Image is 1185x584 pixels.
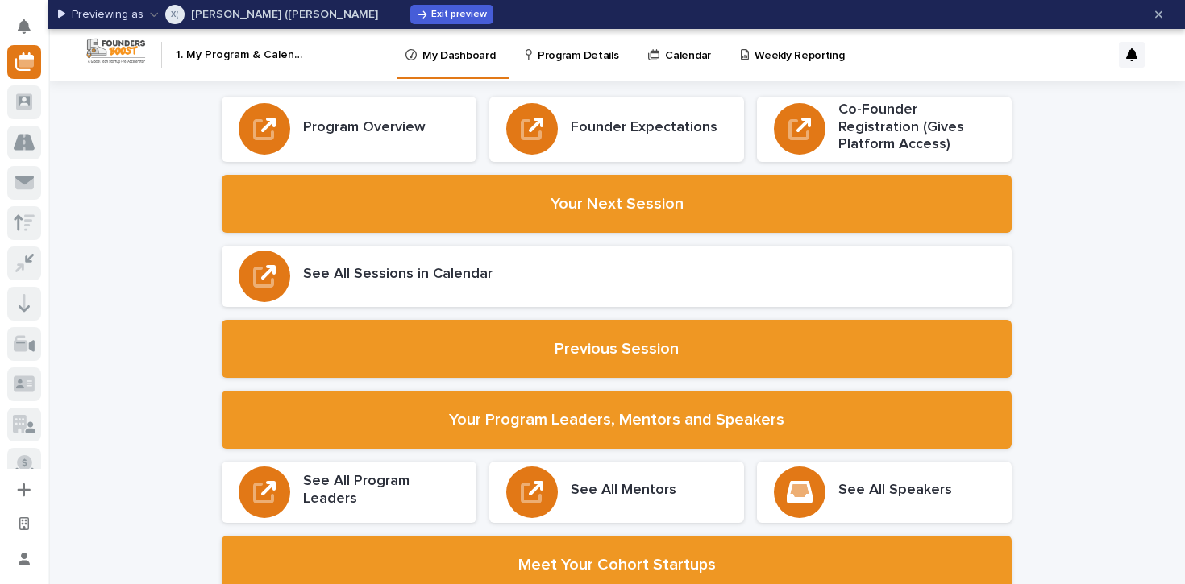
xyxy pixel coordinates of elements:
h2: Previous Session [555,339,679,358]
p: [PERSON_NAME] ([PERSON_NAME] [191,9,378,20]
h3: Co-Founder Registration (Gives Platform Access) [838,101,995,154]
button: Notifications [7,10,41,43]
a: Program Overview [222,97,476,162]
button: Xulin (Leon) Guo[PERSON_NAME] ([PERSON_NAME] [150,2,378,27]
p: Program Details [538,29,618,63]
div: Notifications [20,19,41,45]
button: Exit preview [410,5,493,24]
h3: Program Overview [303,119,426,137]
div: Xulin (Leon) Guo [171,5,178,24]
p: Calendar [665,29,711,63]
h3: See All Sessions in Calendar [303,266,493,284]
h2: Meet Your Cohort Startups [518,555,716,574]
a: See All Mentors [489,462,744,523]
a: Calendar [647,29,718,79]
h3: See All Speakers [838,482,952,499]
a: My Dashboard [404,29,502,77]
a: Program Details [523,29,626,79]
a: See All Sessions in Calendar [222,246,1012,307]
a: Weekly Reporting [739,29,852,79]
p: My Dashboard [422,29,495,63]
img: Workspace Logo [85,36,148,66]
h3: See All Program Leaders [303,473,459,507]
p: Weekly Reporting [755,29,844,63]
h2: Your Next Session [551,194,684,213]
span: Exit preview [431,10,487,19]
h2: Your Program Leaders, Mentors and Speakers [449,410,784,429]
h3: See All Mentors [571,482,676,499]
a: Founder Expectations [489,97,744,162]
a: Co-Founder Registration (Gives Platform Access) [757,97,1012,162]
button: Add a new app... [7,473,41,507]
a: See All Speakers [757,462,1012,523]
a: See All Program Leaders [222,462,476,523]
p: Previewing as [72,8,143,22]
button: Open workspace settings [7,507,41,541]
h3: Founder Expectations [571,119,717,137]
h2: 1. My Program & Calendar [176,48,306,62]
